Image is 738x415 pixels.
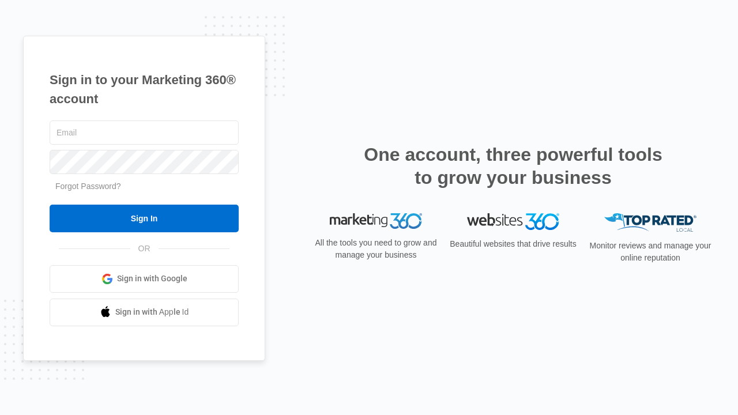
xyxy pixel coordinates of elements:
[586,240,715,264] p: Monitor reviews and manage your online reputation
[50,70,239,108] h1: Sign in to your Marketing 360® account
[50,205,239,232] input: Sign In
[117,273,187,285] span: Sign in with Google
[115,306,189,318] span: Sign in with Apple Id
[330,213,422,229] img: Marketing 360
[50,299,239,326] a: Sign in with Apple Id
[449,238,578,250] p: Beautiful websites that drive results
[50,265,239,293] a: Sign in with Google
[130,243,159,255] span: OR
[50,120,239,145] input: Email
[311,237,440,261] p: All the tools you need to grow and manage your business
[604,213,696,232] img: Top Rated Local
[360,143,666,189] h2: One account, three powerful tools to grow your business
[55,182,121,191] a: Forgot Password?
[467,213,559,230] img: Websites 360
